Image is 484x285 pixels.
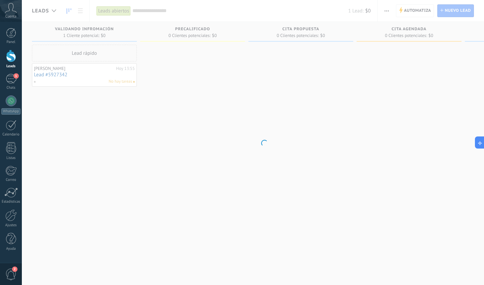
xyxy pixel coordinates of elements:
[1,200,21,204] div: Estadísticas
[1,223,21,228] div: Ajustes
[1,64,21,69] div: Leads
[1,108,21,115] div: WhatsApp
[12,267,17,272] span: 2
[5,14,16,19] span: Cuenta
[1,156,21,160] div: Listas
[1,132,21,137] div: Calendario
[1,247,21,251] div: Ayuda
[1,40,21,44] div: Panel
[1,178,21,182] div: Correo
[13,73,19,79] span: 1
[1,86,21,90] div: Chats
